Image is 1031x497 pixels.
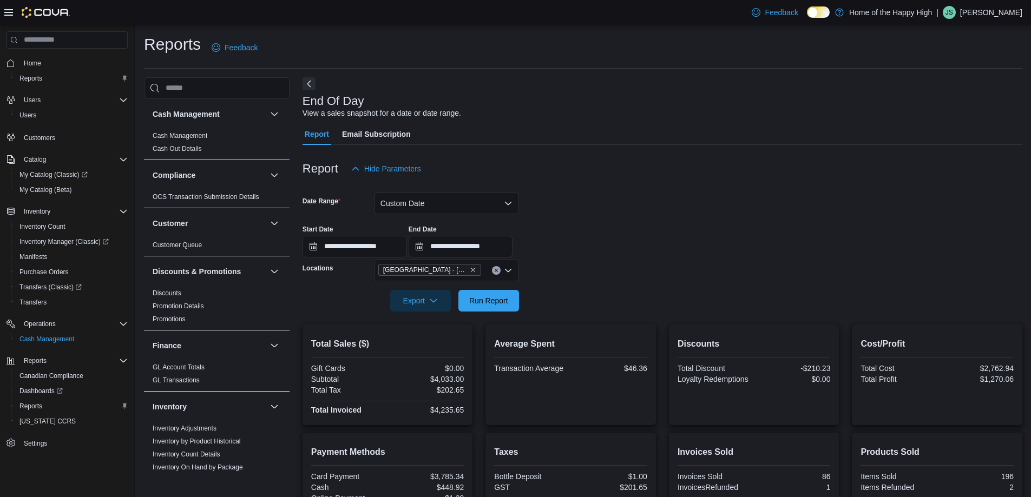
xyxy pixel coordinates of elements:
[153,170,195,181] h3: Compliance
[153,340,181,351] h3: Finance
[19,387,63,395] span: Dashboards
[11,71,132,86] button: Reports
[19,417,76,426] span: [US_STATE] CCRS
[311,483,385,492] div: Cash
[492,266,501,275] button: Clear input
[15,333,128,346] span: Cash Management
[15,183,76,196] a: My Catalog (Beta)
[2,129,132,145] button: Customers
[678,337,831,350] h2: Discounts
[390,364,464,373] div: $0.00
[24,439,47,448] span: Settings
[861,446,1014,459] h2: Products Sold
[2,55,132,71] button: Home
[573,364,647,373] div: $46.36
[19,131,60,144] a: Customers
[11,280,132,295] a: Transfers (Classic)
[15,281,86,294] a: Transfers (Classic)
[144,238,290,256] div: Customer
[153,450,220,459] span: Inventory Count Details
[15,266,128,279] span: Purchase Orders
[11,399,132,414] button: Reports
[19,237,109,246] span: Inventory Manager (Classic)
[11,332,132,347] button: Cash Management
[15,250,128,263] span: Manifests
[153,340,266,351] button: Finance
[960,6,1022,19] p: [PERSON_NAME]
[861,483,935,492] div: Items Refunded
[2,435,132,451] button: Settings
[153,450,220,458] a: Inventory Count Details
[15,369,88,382] a: Canadian Compliance
[342,123,411,145] span: Email Subscription
[303,197,341,206] label: Date Range
[849,6,932,19] p: Home of the Happy High
[15,296,128,309] span: Transfers
[311,375,385,383] div: Subtotal
[15,400,47,413] a: Reports
[153,425,216,432] a: Inventory Adjustments
[153,363,205,372] span: GL Account Totals
[268,265,281,278] button: Discounts & Promotions
[22,7,70,18] img: Cova
[303,77,316,90] button: Next
[15,183,128,196] span: My Catalog (Beta)
[19,437,51,450] a: Settings
[390,386,464,394] div: $202.65
[153,463,243,472] span: Inventory On Hand by Package
[153,438,241,445] a: Inventory by Product Historical
[24,207,50,216] span: Inventory
[207,37,262,58] a: Feedback
[15,220,70,233] a: Inventory Count
[153,193,259,201] span: OCS Transaction Submission Details
[940,364,1014,373] div: $2,762.94
[153,131,207,140] span: Cash Management
[153,289,181,297] a: Discounts
[807,6,830,18] input: Dark Mode
[305,123,329,145] span: Report
[15,281,128,294] span: Transfers (Classic)
[943,6,956,19] div: Jack Sharp
[19,354,51,367] button: Reports
[153,289,181,297] span: Discounts
[15,235,113,248] a: Inventory Manager (Classic)
[311,386,385,394] div: Total Tax
[15,109,128,122] span: Users
[15,415,80,428] a: [US_STATE] CCRS
[19,436,128,450] span: Settings
[153,241,202,249] a: Customer Queue
[153,241,202,249] span: Customer Queue
[11,182,132,197] button: My Catalog (Beta)
[303,108,461,119] div: View a sales snapshot for a date or date range.
[15,250,51,263] a: Manifests
[144,287,290,330] div: Discounts & Promotions
[11,295,132,310] button: Transfers
[364,163,421,174] span: Hide Parameters
[24,320,56,328] span: Operations
[24,356,47,365] span: Reports
[303,95,364,108] h3: End Of Day
[268,108,281,121] button: Cash Management
[311,446,464,459] h2: Payment Methods
[15,369,128,382] span: Canadian Compliance
[861,364,935,373] div: Total Cost
[15,415,128,428] span: Washington CCRS
[19,56,128,70] span: Home
[469,295,508,306] span: Run Report
[11,219,132,234] button: Inventory Count
[494,364,568,373] div: Transaction Average
[24,155,46,164] span: Catalog
[15,385,67,397] a: Dashboards
[153,145,202,153] a: Cash Out Details
[2,316,132,332] button: Operations
[390,483,464,492] div: $448.92
[153,218,266,229] button: Customer
[678,472,752,481] div: Invoices Sold
[11,167,132,182] a: My Catalog (Classic)
[153,266,241,277] h3: Discounts & Promotions
[19,317,128,330] span: Operations
[374,193,519,214] button: Custom Date
[303,162,338,175] h3: Report
[15,220,128,233] span: Inventory Count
